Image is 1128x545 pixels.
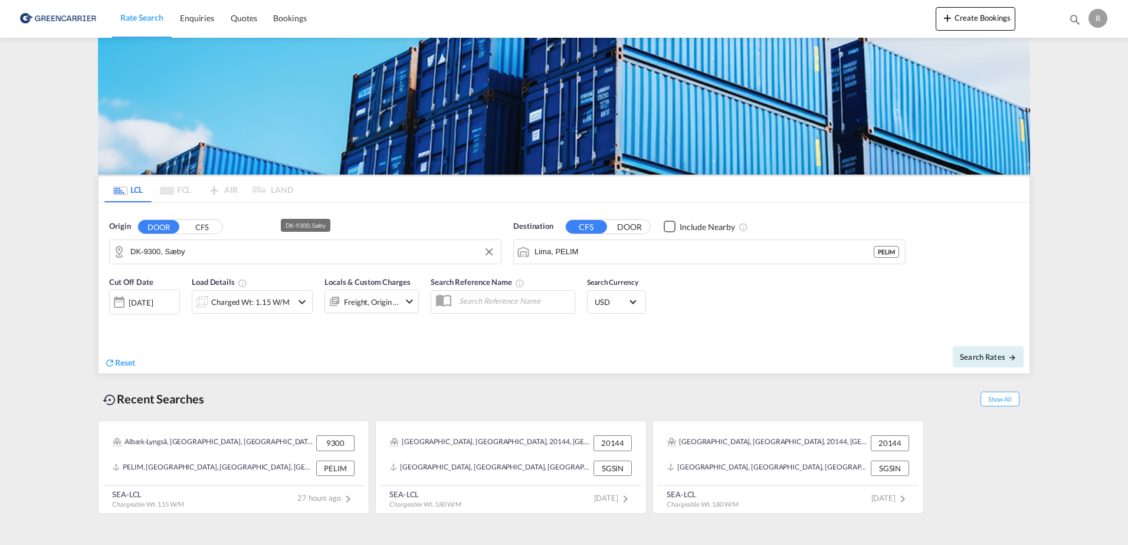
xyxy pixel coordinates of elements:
[316,461,355,476] div: PELIM
[98,38,1030,175] img: GreenCarrierFCL_LCL.png
[667,500,739,508] span: Chargeable Wt. 1.80 W/M
[513,221,553,232] span: Destination
[344,294,399,310] div: Freight Origin Destination
[514,240,905,264] md-input-container: Lima, PELIM
[104,357,115,368] md-icon: icon-refresh
[180,13,214,23] span: Enquiries
[874,246,899,258] div: PELIM
[104,357,135,370] div: icon-refreshReset
[375,421,647,514] recent-search-card: [GEOGRAPHIC_DATA], [GEOGRAPHIC_DATA], 20144, [GEOGRAPHIC_DATA], [GEOGRAPHIC_DATA], [GEOGRAPHIC_DA...
[238,278,247,288] md-icon: Chargeable Weight
[453,292,575,310] input: Search Reference Name
[109,277,153,287] span: Cut Off Date
[324,290,419,313] div: Freight Origin Destinationicon-chevron-down
[594,493,632,503] span: [DATE]
[112,489,184,500] div: SEA-LCL
[593,293,640,310] md-select: Select Currency: $ USDUnited States Dollar
[739,222,748,232] md-icon: Unchecked: Ignores neighbouring ports when fetching rates.Checked : Includes neighbouring ports w...
[587,278,638,287] span: Search Currency
[981,392,1019,406] span: Show All
[316,435,355,451] div: 9300
[211,294,290,310] div: Charged Wt: 1.15 W/M
[115,357,135,367] span: Reset
[1088,9,1107,28] div: R
[324,277,411,287] span: Locals & Custom Charges
[273,13,306,23] span: Bookings
[871,493,910,503] span: [DATE]
[18,5,97,32] img: b0b18ec08afe11efb1d4932555f5f09d.png
[593,461,632,476] div: SGSIN
[98,421,369,514] recent-search-card: Albæk-Lyngså, [GEOGRAPHIC_DATA], [GEOGRAPHIC_DATA], [GEOGRAPHIC_DATA], [GEOGRAPHIC_DATA], [GEOGRA...
[871,461,909,476] div: SGSIN
[297,493,355,503] span: 27 hours ago
[113,435,313,451] div: Albæk-Lyngså, Hoerby, Karup, Lyngså, Moelholt, Sæby, Sulbæk, Syvsten, Understed, Voerså, Volstrup...
[129,297,153,308] div: [DATE]
[609,220,650,234] button: DOOR
[402,294,417,308] md-icon: icon-chevron-down
[181,220,222,234] button: CFS
[667,435,868,451] div: Hamburg, Hamburg, 20144, Germany, Western Europe, Europe
[390,435,591,451] div: Hamburg, Hamburg, 20144, Germany, Western Europe, Europe
[871,435,909,451] div: 20144
[593,435,632,451] div: 20144
[667,461,868,476] div: SGSIN, Singapore, Singapore, South East Asia, Asia Pacific
[1068,13,1081,26] md-icon: icon-magnify
[1008,353,1016,362] md-icon: icon-arrow-right
[341,492,355,506] md-icon: icon-chevron-right
[104,176,152,202] md-tab-item: LCL
[431,277,524,287] span: Search Reference Name
[940,11,955,25] md-icon: icon-plus 400-fg
[652,421,924,514] recent-search-card: [GEOGRAPHIC_DATA], [GEOGRAPHIC_DATA], 20144, [GEOGRAPHIC_DATA], [GEOGRAPHIC_DATA], [GEOGRAPHIC_DA...
[664,221,735,233] md-checkbox: Checkbox No Ink
[667,489,739,500] div: SEA-LCL
[112,500,184,508] span: Chargeable Wt. 1.15 W/M
[515,278,524,288] md-icon: Your search will be saved by the below given name
[99,203,1029,373] div: Origin DOOR CFS DK-9300, SæbyDestination CFS DOORCheckbox No Ink Unchecked: Ignores neighbouring ...
[566,220,607,234] button: CFS
[104,176,293,202] md-pagination-wrapper: Use the left and right arrow keys to navigate between tabs
[109,290,180,314] div: [DATE]
[192,290,313,314] div: Charged Wt: 1.15 W/Micon-chevron-down
[535,243,874,261] input: Search by Port
[286,219,326,232] div: DK-9300, Sæby
[389,500,461,508] span: Chargeable Wt. 1.80 W/M
[120,12,163,22] span: Rate Search
[295,295,309,309] md-icon: icon-chevron-down
[113,461,313,476] div: PELIM, Lima, Peru, South America, Americas
[192,277,247,287] span: Load Details
[109,221,130,232] span: Origin
[936,7,1015,31] button: icon-plus 400-fgCreate Bookings
[231,13,257,23] span: Quotes
[953,346,1024,367] button: Search Ratesicon-arrow-right
[960,352,1016,362] span: Search Rates
[896,492,910,506] md-icon: icon-chevron-right
[98,386,209,412] div: Recent Searches
[595,297,628,307] span: USD
[103,393,117,407] md-icon: icon-backup-restore
[618,492,632,506] md-icon: icon-chevron-right
[389,489,461,500] div: SEA-LCL
[130,243,495,261] input: Search by Door
[110,240,501,264] md-input-container: DK-9300, Sæby
[390,461,591,476] div: SGSIN, Singapore, Singapore, South East Asia, Asia Pacific
[109,313,118,329] md-datepicker: Select
[138,220,179,234] button: DOOR
[680,221,735,233] div: Include Nearby
[480,243,498,261] button: Clear Input
[1068,13,1081,31] div: icon-magnify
